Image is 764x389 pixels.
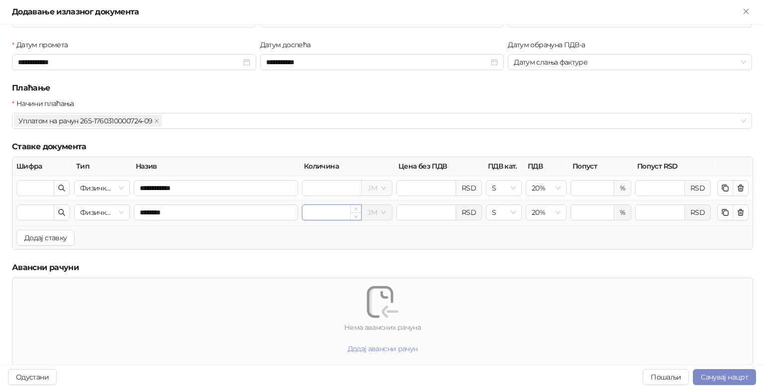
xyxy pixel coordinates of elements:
[302,205,361,220] input: Количина
[348,344,418,353] span: Додај авансни рачун
[12,176,72,200] td: Шифра
[72,200,132,225] td: Тип
[492,205,516,220] span: S
[740,6,752,18] button: Close
[633,176,713,200] td: Попуст RSD
[394,200,484,225] td: Цена без ПДВ
[685,180,711,196] div: RSD
[633,200,713,225] td: Попуст RSD
[456,204,482,220] div: RSD
[12,6,740,18] div: Додавање излазног документа
[12,98,80,109] label: Начини плаћања
[394,176,484,200] td: Цена без ПДВ
[134,180,298,196] input: Назив
[340,341,426,357] button: Додај авансни рачун
[484,200,524,225] td: ПДВ кат.
[354,207,358,210] span: up
[350,205,361,212] span: Increase Value
[492,181,516,195] span: S
[12,141,752,153] h5: Ставке документа
[12,157,72,176] th: Шифра
[12,262,752,274] h5: Авансни рачуни
[72,157,132,176] th: Тип
[266,57,489,68] input: Датум доспећа
[571,181,614,195] input: Попуст
[260,39,317,50] label: Датум доспећа
[397,181,456,195] input: Цена без ПДВ
[132,157,300,176] th: Назив
[17,205,54,220] input: Шифра
[12,82,752,94] h5: Плаћање
[132,176,300,200] td: Назив
[484,176,524,200] td: ПДВ кат.
[132,200,300,225] td: Назив
[72,176,132,200] td: Тип
[636,205,684,220] input: Попуст RSD
[614,180,631,196] div: %
[571,205,614,220] input: Попуст
[397,205,456,220] input: Цена без ПДВ
[693,369,756,385] button: Сачувај нацрт
[16,230,75,246] button: Додај ставку
[614,204,631,220] div: %
[456,180,482,196] div: RSD
[569,176,633,200] td: Попуст
[514,55,746,70] span: Датум слања фактуре
[302,181,361,195] input: Количина
[350,212,361,220] span: Decrease Value
[524,157,569,176] th: ПДВ
[508,39,591,50] label: Датум обрачуна ПДВ-а
[154,118,159,123] span: close
[643,369,689,385] button: Пошаљи
[569,157,633,176] th: Попуст
[636,181,684,195] input: Попуст RSD
[300,176,394,200] td: Количина
[524,200,569,225] td: ПДВ
[532,205,561,220] span: 20%
[12,39,74,50] label: Датум промета
[18,115,152,126] span: Уплатом на рачун 265-1760310000724-09
[484,157,524,176] th: ПДВ кат.
[685,204,711,220] div: RSD
[633,157,713,176] th: Попуст RSD
[569,200,633,225] td: Попуст
[532,181,561,195] span: 20%
[354,215,358,218] span: down
[24,233,67,242] span: Додај ставку
[80,205,124,220] span: Физички производ
[300,157,394,176] th: Количина
[394,157,484,176] th: Цена без ПДВ
[134,204,298,220] input: Назив
[12,200,72,225] td: Шифра
[12,322,753,333] div: Нема авансних рачуна
[17,181,54,195] input: Шифра
[80,181,124,195] span: Физички производ
[18,57,241,68] input: Датум промета
[524,176,569,200] td: ПДВ
[300,200,394,225] td: Количина
[8,369,57,385] button: Одустани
